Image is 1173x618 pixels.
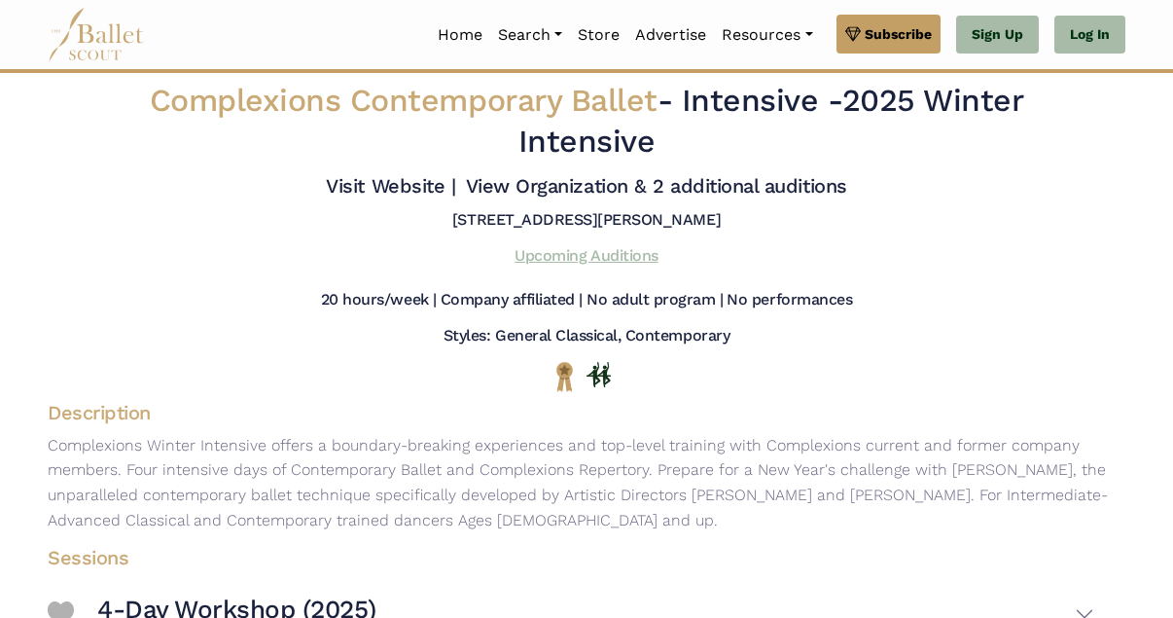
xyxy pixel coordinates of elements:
[552,361,577,391] img: National
[515,246,658,265] a: Upcoming Auditions
[441,290,583,310] h5: Company affiliated |
[682,82,842,119] span: Intensive -
[845,23,861,45] img: gem.svg
[727,290,852,310] h5: No performances
[570,15,627,55] a: Store
[150,82,658,119] span: Complexions Contemporary Ballet
[714,15,820,55] a: Resources
[444,326,729,346] h5: Styles: General Classical, Contemporary
[32,433,1141,532] p: Complexions Winter Intensive offers a boundary-breaking experiences and top-level training with C...
[452,210,721,231] h5: [STREET_ADDRESS][PERSON_NAME]
[326,174,455,198] a: Visit Website |
[836,15,941,54] a: Subscribe
[430,15,490,55] a: Home
[586,362,611,387] img: In Person
[586,290,723,310] h5: No adult program |
[140,81,1033,162] h2: - 2025 Winter Intensive
[466,174,847,198] a: View Organization & 2 additional auditions
[865,23,932,45] span: Subscribe
[32,400,1141,425] h4: Description
[956,16,1039,55] a: Sign Up
[627,15,714,55] a: Advertise
[32,545,1110,570] h4: Sessions
[490,15,570,55] a: Search
[321,290,437,310] h5: 20 hours/week |
[1054,16,1125,55] a: Log In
